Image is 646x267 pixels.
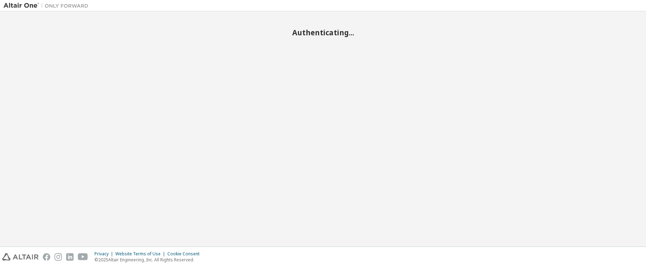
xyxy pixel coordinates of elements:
[94,251,115,257] div: Privacy
[2,253,39,261] img: altair_logo.svg
[78,253,88,261] img: youtube.svg
[66,253,74,261] img: linkedin.svg
[43,253,50,261] img: facebook.svg
[54,253,62,261] img: instagram.svg
[115,251,167,257] div: Website Terms of Use
[94,257,204,263] p: © 2025 Altair Engineering, Inc. All Rights Reserved.
[167,251,204,257] div: Cookie Consent
[4,28,642,37] h2: Authenticating...
[4,2,92,9] img: Altair One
